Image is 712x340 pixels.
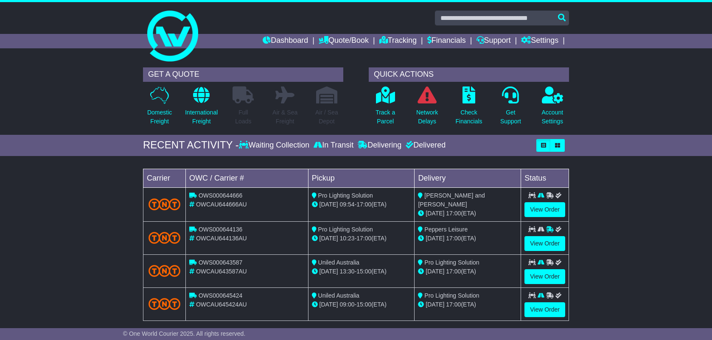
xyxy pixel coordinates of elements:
[340,235,355,242] span: 10:23
[356,235,371,242] span: 17:00
[415,169,521,187] td: Delivery
[312,300,411,309] div: - (ETA)
[318,192,373,199] span: Pro Lighting Solution
[315,108,338,126] p: Air / Sea Depot
[356,268,371,275] span: 15:00
[521,169,569,187] td: Status
[500,86,521,131] a: GetSupport
[196,201,247,208] span: OWCAU644666AU
[318,292,359,299] span: Uniled Australia
[308,169,415,187] td: Pickup
[312,267,411,276] div: - (ETA)
[541,86,564,131] a: AccountSettings
[542,108,563,126] p: Account Settings
[375,86,395,131] a: Track aParcel
[521,34,558,48] a: Settings
[356,141,404,150] div: Delivering
[356,201,371,208] span: 17:00
[233,108,254,126] p: Full Loads
[418,192,485,208] span: [PERSON_NAME] and [PERSON_NAME]
[147,108,172,126] p: Domestic Freight
[456,108,482,126] p: Check Financials
[446,210,461,217] span: 17:00
[318,259,359,266] span: Uniled Australia
[376,108,395,126] p: Track a Parcel
[199,259,243,266] span: OWS000643587
[199,226,243,233] span: OWS000644136
[147,86,172,131] a: DomesticFreight
[149,232,180,243] img: TNT_Domestic.png
[149,298,180,309] img: TNT_Domestic.png
[312,234,411,243] div: - (ETA)
[186,169,308,187] td: OWC / Carrier #
[424,259,479,266] span: Pro Lighting Solution
[369,67,569,82] div: QUICK ACTIONS
[418,234,517,243] div: (ETA)
[426,268,444,275] span: [DATE]
[455,86,483,131] a: CheckFinancials
[196,235,247,242] span: OWCAU644136AU
[123,330,246,337] span: © One World Courier 2025. All rights reserved.
[320,301,338,308] span: [DATE]
[340,268,355,275] span: 13:30
[196,301,247,308] span: OWCAU645424AU
[272,108,297,126] p: Air & Sea Freight
[318,226,373,233] span: Pro Lighting Solution
[199,192,243,199] span: OWS000644666
[320,268,338,275] span: [DATE]
[319,34,369,48] a: Quote/Book
[424,226,468,233] span: Peppers Leisure
[446,301,461,308] span: 17:00
[143,67,343,82] div: GET A QUOTE
[418,300,517,309] div: (ETA)
[426,301,444,308] span: [DATE]
[185,86,218,131] a: InternationalFreight
[143,139,239,151] div: RECENT ACTIVITY -
[312,200,411,209] div: - (ETA)
[340,301,355,308] span: 09:00
[320,235,338,242] span: [DATE]
[446,268,461,275] span: 17:00
[446,235,461,242] span: 17:00
[524,302,565,317] a: View Order
[524,269,565,284] a: View Order
[311,141,356,150] div: In Transit
[320,201,338,208] span: [DATE]
[524,236,565,251] a: View Order
[424,292,479,299] span: Pro Lighting Solution
[418,209,517,218] div: (ETA)
[196,268,247,275] span: OWCAU643587AU
[149,265,180,276] img: TNT_Domestic.png
[149,198,180,210] img: TNT_Domestic.png
[500,108,521,126] p: Get Support
[477,34,511,48] a: Support
[416,108,438,126] p: Network Delays
[199,292,243,299] span: OWS000645424
[379,34,417,48] a: Tracking
[427,34,466,48] a: Financials
[340,201,355,208] span: 09:54
[416,86,438,131] a: NetworkDelays
[524,202,565,217] a: View Order
[404,141,446,150] div: Delivered
[426,210,444,217] span: [DATE]
[239,141,311,150] div: Waiting Collection
[143,169,186,187] td: Carrier
[418,267,517,276] div: (ETA)
[185,108,218,126] p: International Freight
[263,34,308,48] a: Dashboard
[426,235,444,242] span: [DATE]
[356,301,371,308] span: 15:00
